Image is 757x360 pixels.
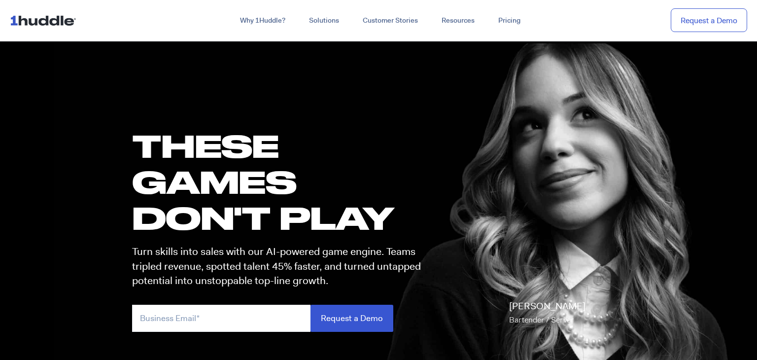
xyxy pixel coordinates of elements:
a: Pricing [486,12,532,30]
a: Customer Stories [351,12,430,30]
img: ... [10,11,80,30]
a: Resources [430,12,486,30]
input: Request a Demo [310,305,393,332]
a: Why 1Huddle? [228,12,297,30]
input: Business Email* [132,305,310,332]
a: Solutions [297,12,351,30]
a: Request a Demo [671,8,747,33]
p: Turn skills into sales with our AI-powered game engine. Teams tripled revenue, spotted talent 45%... [132,245,430,288]
span: Bartender / Server [509,315,574,325]
p: [PERSON_NAME] [509,299,585,327]
h1: these GAMES DON'T PLAY [132,128,430,236]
